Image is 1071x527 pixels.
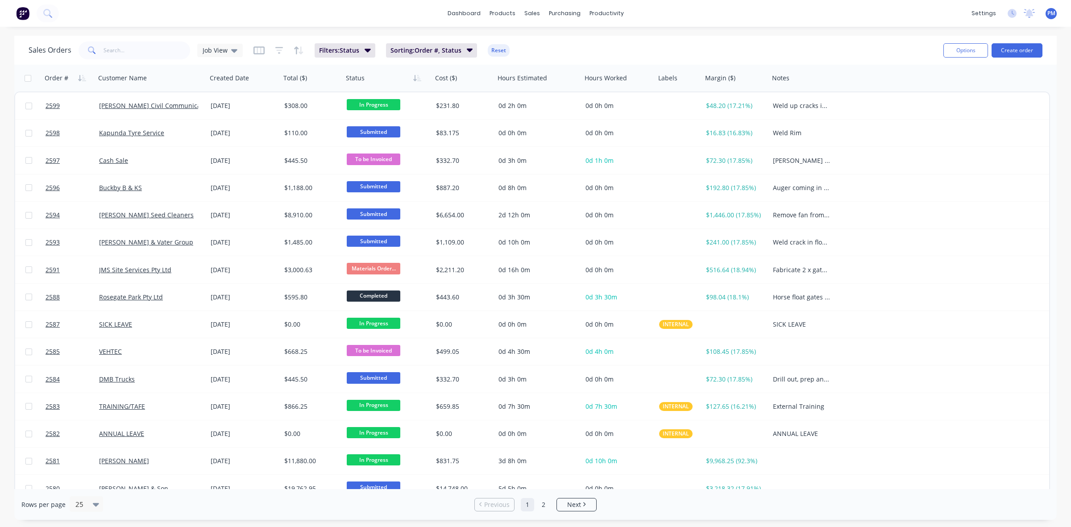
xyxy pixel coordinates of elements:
[319,46,359,55] span: Filters: Status
[347,345,400,356] span: To be Invoiced
[46,456,60,465] span: 2581
[436,156,489,165] div: $332.70
[45,74,68,83] div: Order #
[46,147,99,174] a: 2597
[773,238,830,247] div: Weld crack in floor of aluminium tipper, plate/brace underneath to avoid cracking in future. Floo...
[284,183,337,192] div: $1,188.00
[663,429,689,438] span: INTERNAL
[211,211,277,220] div: [DATE]
[471,498,600,511] ul: Pagination
[46,475,99,502] a: 2580
[436,293,489,302] div: $443.60
[585,238,614,246] span: 0d 0h 0m
[211,293,277,302] div: [DATE]
[99,456,149,465] a: [PERSON_NAME]
[585,375,614,383] span: 0d 0h 0m
[347,454,400,465] span: In Progress
[347,318,400,329] span: In Progress
[706,293,763,302] div: $98.04 (18.1%)
[498,293,574,302] div: 0d 3h 30m
[706,183,763,192] div: $192.80 (17.85%)
[46,211,60,220] span: 2594
[773,183,830,192] div: Auger coming in approx. 10" diam, worn in section, check if better to roll and internally reskin ...
[98,74,147,83] div: Customer Name
[46,156,60,165] span: 2597
[663,320,689,329] span: INTERNAL
[46,129,60,137] span: 2598
[211,347,277,356] div: [DATE]
[46,484,60,493] span: 2580
[585,74,627,83] div: Hours Worked
[99,429,144,438] a: ANNUAL LEAVE
[498,101,574,110] div: 0d 2h 0m
[585,211,614,219] span: 0d 0h 0m
[284,456,337,465] div: $11,880.00
[46,229,99,256] a: 2593
[498,402,574,411] div: 0d 7h 30m
[104,41,191,59] input: Search...
[99,347,122,356] a: VEHTEC
[29,46,71,54] h1: Sales Orders
[347,372,400,383] span: Submitted
[99,238,193,246] a: [PERSON_NAME] & Vater Group
[537,498,550,511] a: Page 2
[498,129,574,137] div: 0d 0h 0m
[46,338,99,365] a: 2585
[498,211,574,220] div: 2d 12h 0m
[16,7,29,20] img: Factory
[211,183,277,192] div: [DATE]
[659,402,693,411] button: INTERNAL
[99,402,145,411] a: TRAINING/TAFE
[284,129,337,137] div: $110.00
[99,211,194,219] a: [PERSON_NAME] Seed Cleaners
[284,293,337,302] div: $595.80
[284,238,337,247] div: $1,485.00
[706,456,763,465] div: $9,968.25 (92.3%)
[347,181,400,192] span: Submitted
[46,238,60,247] span: 2593
[773,320,830,329] div: SICK LEAVE
[284,484,337,493] div: $19,762.95
[436,266,489,274] div: $2,211.20
[443,7,485,20] a: dashboard
[211,129,277,137] div: [DATE]
[706,266,763,274] div: $516.64 (18.94%)
[284,266,337,274] div: $3,000.63
[390,46,461,55] span: Sorting: Order #, Status
[659,320,693,329] button: INTERNAL
[315,43,375,58] button: Filters:Status
[773,375,830,384] div: Drill out, prep and TIG weld approx. 10 x rivet holes in Bull bar - Clean up. Bull bar is going t...
[46,375,60,384] span: 2584
[498,74,547,83] div: Hours Estimated
[99,375,135,383] a: DMB Trucks
[46,429,60,438] span: 2582
[585,347,614,356] span: 0d 4h 0m
[46,347,60,356] span: 2585
[284,347,337,356] div: $668.25
[46,448,99,474] a: 2581
[211,456,277,465] div: [DATE]
[585,429,614,438] span: 0d 0h 0m
[99,183,142,192] a: Buckby B & KS
[498,429,574,438] div: 0d 0h 0m
[284,375,337,384] div: $445.50
[347,263,400,274] span: Materials Order...
[967,7,1000,20] div: settings
[773,402,830,411] div: External Training
[585,320,614,328] span: 0d 0h 0m
[663,402,689,411] span: INTERNAL
[210,74,249,83] div: Created Date
[211,238,277,247] div: [DATE]
[46,311,99,338] a: 2587
[46,320,60,329] span: 2587
[347,154,400,165] span: To be Invoiced
[658,74,677,83] div: Labels
[46,183,60,192] span: 2596
[521,498,534,511] a: Page 1 is your current page
[585,266,614,274] span: 0d 0h 0m
[585,156,614,165] span: 0d 1h 0m
[706,347,763,356] div: $108.45 (17.85%)
[544,7,585,20] div: purchasing
[347,126,400,137] span: Submitted
[772,74,789,83] div: Notes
